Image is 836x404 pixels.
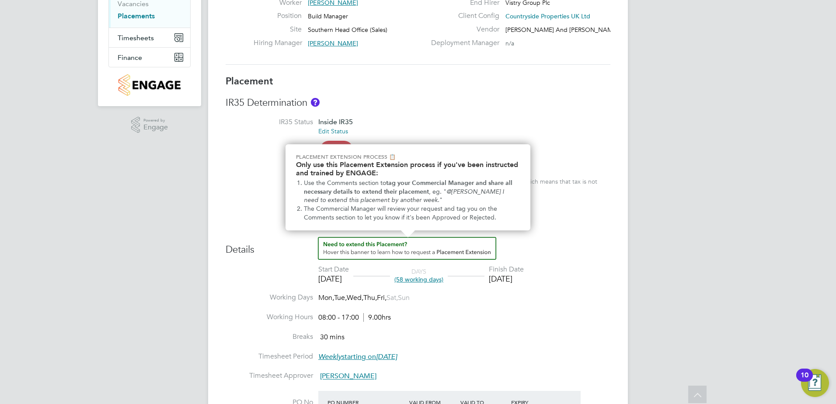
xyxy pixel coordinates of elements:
span: 9.00hrs [363,313,391,322]
span: Inside IR35 [318,118,353,126]
label: Client Config [426,11,499,21]
label: Deployment Manager [426,38,499,48]
label: IR35 Status [226,118,313,127]
li: The Commercial Manager will review your request and tag you on the Comments section to let you kn... [304,205,520,222]
a: Edit Status [318,127,348,135]
span: " [439,196,442,204]
label: Breaks [226,332,313,341]
h3: Details [226,237,610,256]
button: How to extend a Placement? [318,237,496,260]
span: Thu, [363,293,377,302]
label: Vendor [426,25,499,34]
span: [PERSON_NAME] [320,372,376,381]
span: High [320,141,353,158]
span: Countryside Properties UK Ltd [505,12,590,20]
span: Build Manager [308,12,348,20]
span: , eg. " [429,188,446,195]
label: Timesheet Period [226,352,313,361]
em: [DATE] [376,352,397,361]
div: Start Date [318,265,349,274]
span: [PERSON_NAME] And [PERSON_NAME] Construction Li… [505,26,667,34]
span: Finance [118,53,142,62]
span: (58 working days) [394,275,443,283]
div: Need to extend this Placement? Hover this banner. [286,144,530,230]
label: Position [254,11,302,21]
span: n/a [505,39,514,47]
em: Weekly [318,352,341,361]
label: IR35 Risk [226,145,313,154]
span: 30 mins [320,333,345,341]
h3: IR35 Determination [226,97,610,109]
label: Working Days [226,293,313,302]
p: Placement Extension Process 📋 [296,153,520,160]
strong: tag your Commercial Manager and share all necessary details to extend their placement [304,179,514,195]
label: Site [254,25,302,34]
span: [PERSON_NAME] [308,39,358,47]
span: Engage [143,124,168,131]
span: Southern Head Office (Sales) [308,26,387,34]
a: Go to home page [108,74,191,96]
button: Open Resource Center, 10 new notifications [801,369,829,397]
span: Use the Comments section to [304,179,386,187]
span: Wed, [347,293,363,302]
img: countryside-properties-logo-retina.png [118,74,180,96]
span: Sat, [387,293,398,302]
span: Fri, [377,293,387,302]
span: Powered by [143,117,168,124]
a: Placements [118,12,155,20]
div: 10 [801,375,808,387]
div: Finish Date [489,265,524,274]
span: Mon, [318,293,334,302]
span: Tue, [334,293,347,302]
div: [DATE] [489,274,524,284]
em: @[PERSON_NAME] I need to extend this placement by another week. [304,188,506,204]
div: DAYS [390,268,448,283]
span: Sun [398,293,410,302]
span: starting on [318,352,397,361]
label: Timesheet Approver [226,371,313,380]
div: 08:00 - 17:00 [318,313,391,322]
b: Placement [226,75,273,87]
div: [DATE] [318,274,349,284]
label: Working Hours [226,313,313,322]
label: Hiring Manager [254,38,302,48]
h2: Only use this Placement Extension process if you've been instructed and trained by ENGAGE: [296,160,520,177]
span: Timesheets [118,34,154,42]
button: About IR35 [311,98,320,107]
